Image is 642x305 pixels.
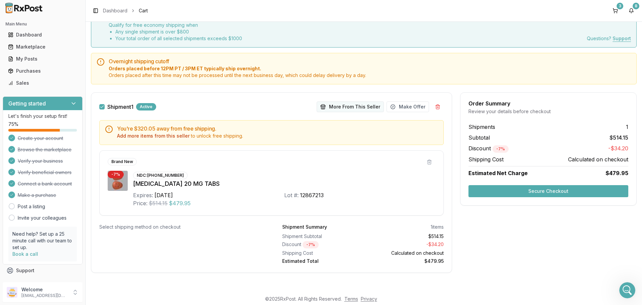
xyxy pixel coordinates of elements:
[32,3,76,8] h1: [PERSON_NAME]
[300,191,324,199] div: 12867213
[8,99,46,107] h3: Getting started
[3,264,83,277] button: Support
[108,158,137,165] div: Brand New
[282,258,360,264] div: Estimated Total
[468,108,628,115] div: Review your details before checkout
[139,7,148,14] span: Cart
[8,44,77,50] div: Marketplace
[282,241,360,248] div: Discount
[633,3,639,9] div: 8
[282,224,327,230] div: Shipment Summary
[317,101,384,112] button: More From This Seller
[5,77,80,89] a: Sales
[109,22,242,42] div: Qualify for free economy shipping when
[117,133,190,139] button: Add more items from this seller
[116,47,123,53] div: OK
[19,4,30,14] img: Profile image for Manuel
[587,35,631,42] div: Questions?
[11,178,63,182] div: [PERSON_NAME] • 2h ago
[608,144,628,153] span: -$34.20
[109,72,631,79] span: Orders placed after this time may not be processed until the next business day, which could delay...
[361,296,377,302] a: Privacy
[468,185,628,197] button: Secure Checkout
[105,3,117,15] button: Home
[3,54,83,64] button: My Posts
[7,287,17,298] img: User avatar
[133,179,435,188] div: [MEDICAL_DATA] 20 MG TABS
[468,170,528,176] span: Estimated Net Charge
[115,217,125,227] button: Send a message…
[11,20,104,33] div: Ive been calling and messaging just waiting on their response
[108,171,128,191] img: Trintellix 20 MG TABS
[117,133,438,139] div: to unlock free shipping.
[5,43,128,63] div: Alexander says…
[10,219,16,225] button: Emoji picker
[610,134,628,142] span: $514.15
[136,103,156,110] div: Active
[5,21,80,27] h2: Main Menu
[431,224,444,230] div: 1 items
[8,31,77,38] div: Dashboard
[303,241,319,248] div: - 7 %
[8,56,77,62] div: My Posts
[5,72,128,92] div: Alexander says…
[5,91,128,107] div: Rachel says…
[32,219,37,225] button: Upload attachment
[103,7,148,14] nav: breadcrumb
[8,113,77,120] p: Let's finish your setup first!
[344,296,358,302] a: Terms
[5,65,80,77] a: Purchases
[21,293,68,298] p: [EMAIL_ADDRESS][DOMAIN_NAME]
[5,156,110,177] div: I just got response from the seller I am going to have them send out [DATE]![PERSON_NAME] • 2h ago
[5,16,128,43] div: Manuel says…
[610,5,621,16] button: 3
[626,123,628,131] span: 1
[115,28,242,35] li: Any single shipment is over $ 800
[4,3,17,15] button: go back
[5,16,110,37] div: Ive been calling and messaging just waiting on their response
[109,65,631,72] span: Orders placed before 12PM PT / 3PM ET typically ship overnight.
[11,160,104,173] div: I just got response from the seller I am going to have them send out [DATE]!
[568,155,628,163] span: Calculated on checkout
[468,101,628,106] div: Order Summary
[108,171,124,178] div: - 7 %
[5,147,128,156] div: [DATE]
[3,277,83,289] button: Feedback
[99,224,261,230] div: Select shipping method on checkout
[5,189,128,218] div: Alexander says…
[5,107,110,141] div: We are still waiting on a response. [PERSON_NAME] called the other pharmacy again, I will let you...
[366,258,444,264] div: $479.95
[21,286,68,293] p: Welcome
[18,203,45,210] a: Post a listing
[103,7,127,14] a: Dashboard
[8,121,18,128] span: 75 %
[18,135,63,142] span: Create your account
[468,155,504,163] span: Shipping Cost
[133,191,153,199] div: Expires:
[626,5,637,16] button: 8
[117,3,129,15] div: Close
[109,59,631,64] h5: Overnight shipping cutoff
[468,123,495,131] span: Shipments
[5,53,80,65] a: My Posts
[18,180,72,187] span: Connect a bank account
[18,215,67,221] a: Invite your colleagues
[21,219,26,225] button: Gif picker
[3,42,83,52] button: Marketplace
[6,205,128,217] textarea: Message…
[12,251,38,257] a: Book a call
[617,3,623,9] div: 3
[468,145,509,152] span: Discount
[133,172,188,179] div: NDC: [PHONE_NUMBER]
[468,134,490,142] span: Subtotal
[77,72,128,86] div: Still no response?
[29,193,123,206] div: Thanks, we will let you know when we get them.
[133,199,147,207] div: Price:
[18,158,63,164] span: Verify your business
[3,66,83,76] button: Purchases
[606,169,628,177] span: $479.95
[154,191,173,199] div: [DATE]
[111,43,128,57] div: OK
[8,80,77,86] div: Sales
[493,145,509,153] div: - 7 %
